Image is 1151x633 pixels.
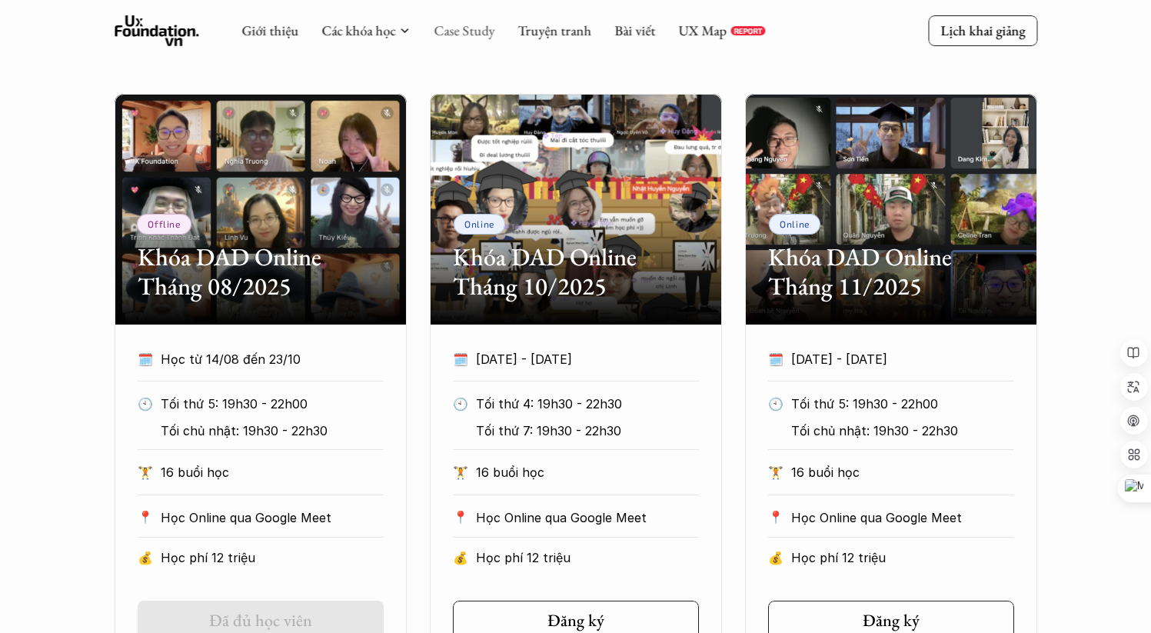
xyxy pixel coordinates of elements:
p: Online [464,218,494,229]
p: 🏋️ [453,461,468,484]
a: UX Map [678,22,727,39]
p: Tối thứ 4: 19h30 - 22h30 [476,392,690,415]
p: Học phí 12 triệu [476,546,699,569]
p: Học từ 14/08 đến 23/10 [161,348,384,371]
p: 💰 [453,546,468,569]
p: Tối chủ nhật: 19h30 - 22h30 [791,419,1006,442]
h2: Khóa DAD Online Tháng 11/2025 [768,242,1014,302]
a: Case Study [434,22,494,39]
h5: Đã đủ học viên [209,611,312,631]
p: 🗓️ [138,348,153,371]
h5: Đăng ký [863,611,920,631]
a: Truyện tranh [517,22,591,39]
p: 16 buổi học [476,461,699,484]
p: Học Online qua Google Meet [791,506,1014,529]
p: 📍 [138,510,153,525]
h2: Khóa DAD Online Tháng 10/2025 [453,242,699,302]
p: 🏋️ [768,461,783,484]
p: 🗓️ [768,348,783,371]
p: 📍 [453,510,468,525]
a: Lịch khai giảng [928,15,1037,45]
p: Tối thứ 5: 19h30 - 22h00 [161,392,375,415]
p: Tối chủ nhật: 19h30 - 22h30 [161,419,375,442]
h5: Đăng ký [547,611,604,631]
p: Online [780,218,810,229]
p: 16 buổi học [161,461,384,484]
p: Tối thứ 7: 19h30 - 22h30 [476,419,690,442]
p: Học phí 12 triệu [161,546,384,569]
a: Các khóa học [321,22,395,39]
p: 📍 [768,510,783,525]
p: Học Online qua Google Meet [161,506,384,529]
p: 🕙 [768,392,783,415]
p: 💰 [768,546,783,569]
p: 🏋️ [138,461,153,484]
p: [DATE] - [DATE] [476,348,699,371]
p: 🗓️ [453,348,468,371]
p: Offline [148,218,180,229]
p: Học Online qua Google Meet [476,506,699,529]
p: [DATE] - [DATE] [791,348,1014,371]
p: 🕙 [138,392,153,415]
p: REPORT [734,26,762,35]
p: Lịch khai giảng [940,22,1025,39]
p: Học phí 12 triệu [791,546,1014,569]
h2: Khóa DAD Online Tháng 08/2025 [138,242,384,302]
p: 🕙 [453,392,468,415]
a: Bài viết [614,22,655,39]
p: Tối thứ 5: 19h30 - 22h00 [791,392,1006,415]
p: 💰 [138,546,153,569]
a: Giới thiệu [241,22,298,39]
p: 16 buổi học [791,461,1014,484]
